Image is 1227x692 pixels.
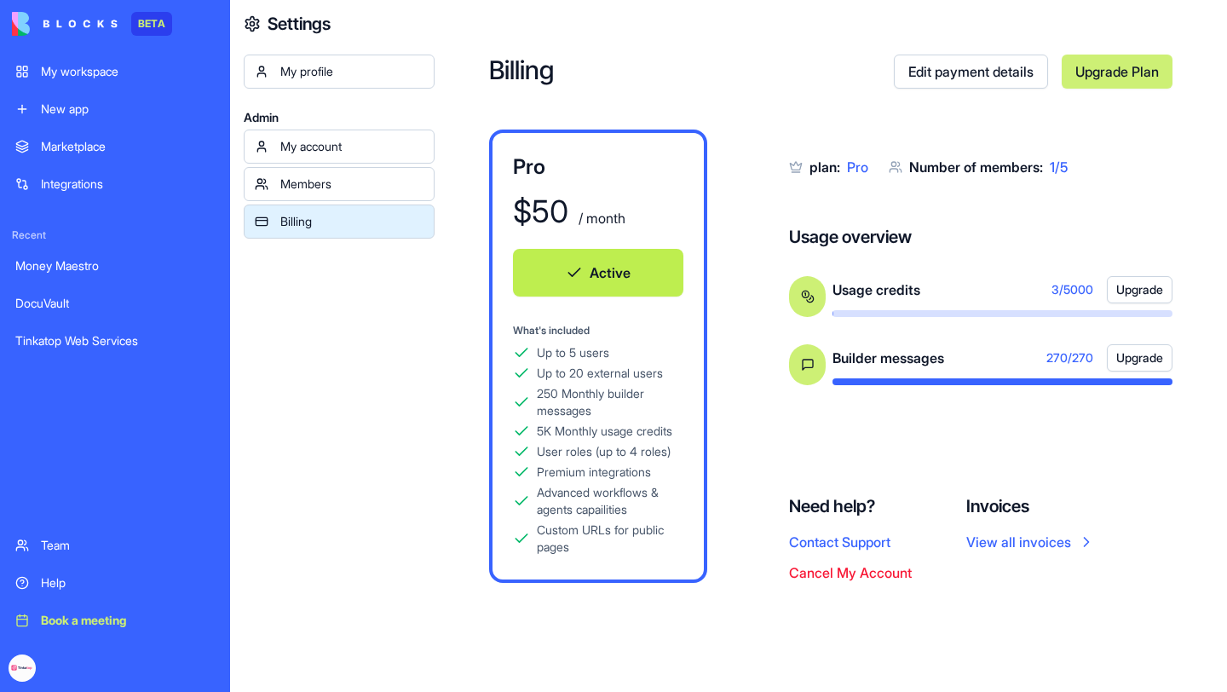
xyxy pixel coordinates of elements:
a: My profile [244,55,435,89]
div: Up to 5 users [537,344,609,361]
span: Admin [244,109,435,126]
a: Edit payment details [894,55,1048,89]
div: Marketplace [41,138,215,155]
a: My account [244,130,435,164]
div: DocuVault [15,295,215,312]
a: View all invoices [966,532,1095,552]
button: Contact Support [789,532,890,552]
div: Book a meeting [41,612,215,629]
span: Builder messages [832,348,944,368]
button: Cancel My Account [789,562,912,583]
div: Billing [280,213,423,230]
div: Premium integrations [537,464,651,481]
a: BETA [12,12,172,36]
span: Pro [847,159,868,176]
span: Number of members: [909,159,1043,176]
a: Billing [244,205,435,239]
a: Team [5,528,225,562]
div: 250 Monthly builder messages [537,385,683,419]
h4: Usage overview [789,225,912,249]
h4: Settings [268,12,331,36]
a: Help [5,566,225,600]
div: User roles (up to 4 roles) [537,443,671,460]
a: Money Maestro [5,249,225,283]
a: New app [5,92,225,126]
span: Usage credits [832,280,920,300]
span: 270 / 270 [1046,349,1093,366]
div: Integrations [41,176,215,193]
div: Team [41,537,215,554]
a: Marketplace [5,130,225,164]
div: My workspace [41,63,215,80]
div: Members [280,176,423,193]
img: Tinkatop_fycgeq.png [9,655,36,682]
a: Book a meeting [5,603,225,637]
div: / month [575,208,625,228]
a: Tinkatop Web Services [5,324,225,358]
div: Up to 20 external users [537,365,663,382]
div: Pro [513,153,683,181]
a: Upgrade Plan [1062,55,1172,89]
button: Upgrade [1107,276,1172,303]
div: Custom URLs for public pages [537,522,683,556]
a: DocuVault [5,286,225,320]
img: logo [12,12,118,36]
button: Upgrade [1107,344,1172,372]
a: Integrations [5,167,225,201]
div: 5K Monthly usage credits [537,423,672,440]
span: plan: [809,159,840,176]
div: My profile [280,63,423,80]
span: Recent [5,228,225,242]
a: Members [244,167,435,201]
h4: Need help? [789,494,912,518]
div: Advanced workflows & agents capailities [537,484,683,518]
a: Pro$50 / monthActiveWhat's includedUp to 5 usersUp to 20 external users250 Monthly builder messag... [489,130,707,583]
a: My workspace [5,55,225,89]
div: New app [41,101,215,118]
div: Money Maestro [15,257,215,274]
div: My account [280,138,423,155]
span: 1 / 5 [1050,159,1068,176]
div: Help [41,574,215,591]
h4: Invoices [966,494,1095,518]
div: What's included [513,324,683,337]
div: BETA [131,12,172,36]
div: $ 50 [513,194,568,228]
span: 3 / 5000 [1051,281,1093,298]
div: Tinkatop Web Services [15,332,215,349]
button: Active [513,249,683,297]
h2: Billing [489,55,894,89]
